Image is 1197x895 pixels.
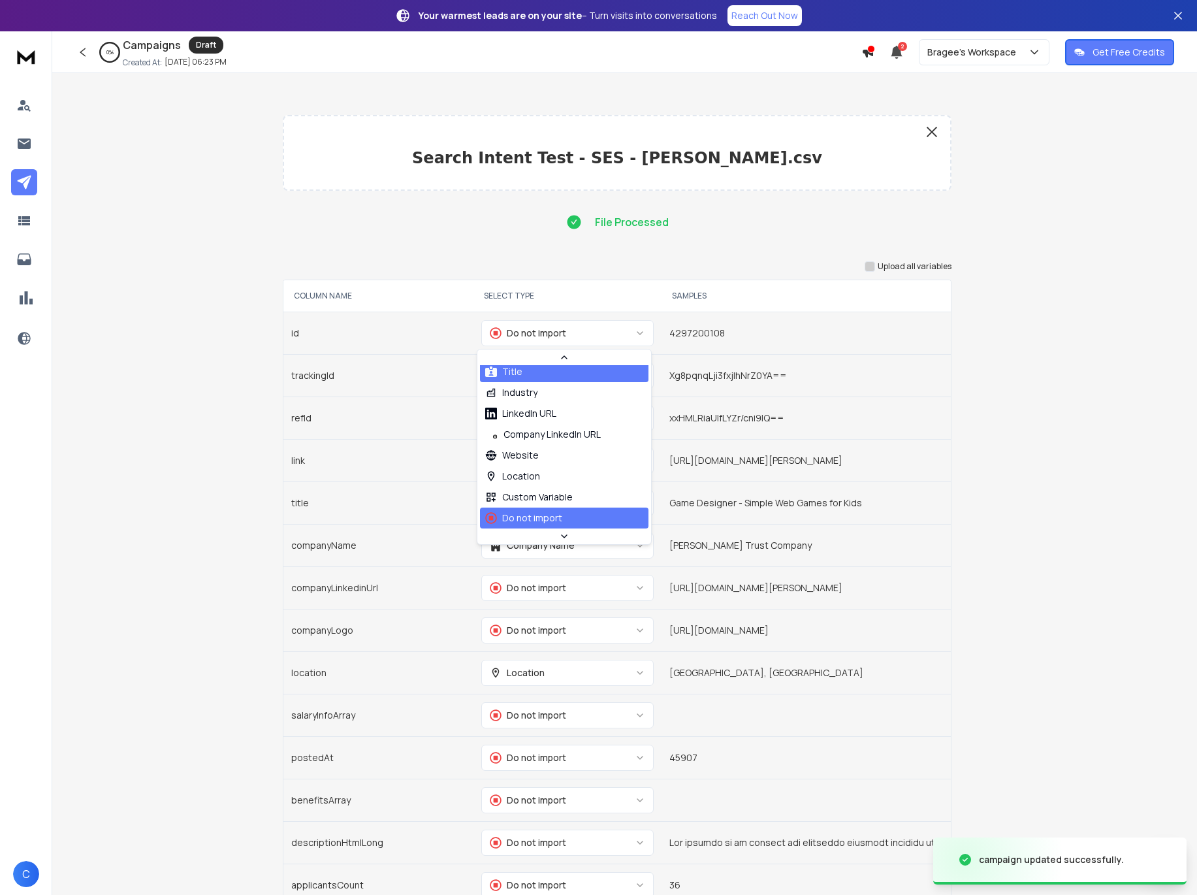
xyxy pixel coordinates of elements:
td: xxHMLRiaUIfLYZr/cni9lQ== [662,397,951,439]
span: C [13,861,39,887]
div: Company Name [490,539,575,552]
div: Do not import [490,836,566,849]
div: Do not import [490,581,566,594]
td: id [283,312,473,354]
td: title [283,481,473,524]
td: companyName [283,524,473,566]
div: Do not import [490,624,566,637]
strong: Your warmest leads are on your site [419,9,582,22]
td: postedAt [283,736,473,779]
th: COLUMN NAME [283,280,473,312]
img: logo [13,44,39,69]
p: – Turn visits into conversations [419,9,717,22]
td: 45907 [662,736,951,779]
div: Draft [189,37,223,54]
div: Custom Variable [485,491,573,504]
th: SAMPLES [662,280,951,312]
p: 0 % [106,48,114,56]
td: benefitsArray [283,779,473,821]
div: Do not import [490,709,566,722]
td: companyLinkedinUrl [283,566,473,609]
td: Lor ipsumdo si am consect adi elitseddo eiusmodt incididu utlabor, etdolorem ali enimadm, veniamq... [662,821,951,864]
th: SELECT TYPE [473,280,662,312]
td: companyLogo [283,609,473,651]
div: Company LinkedIn URL [485,428,601,441]
div: Industry [485,386,537,399]
td: [PERSON_NAME] Trust Company [662,524,951,566]
p: Created At: [123,57,162,68]
div: Do not import [490,794,566,807]
span: 2 [898,42,907,51]
td: location [283,651,473,694]
p: Bragee's Workspace [927,46,1021,59]
td: [URL][DOMAIN_NAME] [662,609,951,651]
label: Upload all variables [878,261,951,272]
td: refId [283,397,473,439]
p: File Processed [595,214,669,230]
td: Game Designer - Simple Web Games for Kids [662,481,951,524]
td: trackingId [283,354,473,397]
td: [URL][DOMAIN_NAME][PERSON_NAME] [662,566,951,609]
td: link [283,439,473,481]
div: LinkedIn URL [485,407,556,420]
div: Website [485,449,539,462]
div: Do not import [490,327,566,340]
td: [URL][DOMAIN_NAME][PERSON_NAME] [662,439,951,481]
p: Search Intent Test - SES - [PERSON_NAME].csv [295,148,940,169]
p: Get Free Credits [1093,46,1165,59]
p: [DATE] 06:23 PM [165,57,227,67]
div: Do not import [490,879,566,892]
div: Location [490,666,545,679]
div: Location [485,470,540,483]
div: Title [485,365,522,378]
td: descriptionHtmlLong [283,821,473,864]
td: 4297200108 [662,312,951,354]
p: Reach Out Now [731,9,798,22]
td: salaryInfoArray [283,694,473,736]
div: Do not import [490,751,566,764]
div: Do not import [485,512,562,525]
h1: Campaigns [123,37,181,53]
td: [GEOGRAPHIC_DATA], [GEOGRAPHIC_DATA] [662,651,951,694]
td: Xg8pqnqLji3fxjlhNrZ0YA== [662,354,951,397]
